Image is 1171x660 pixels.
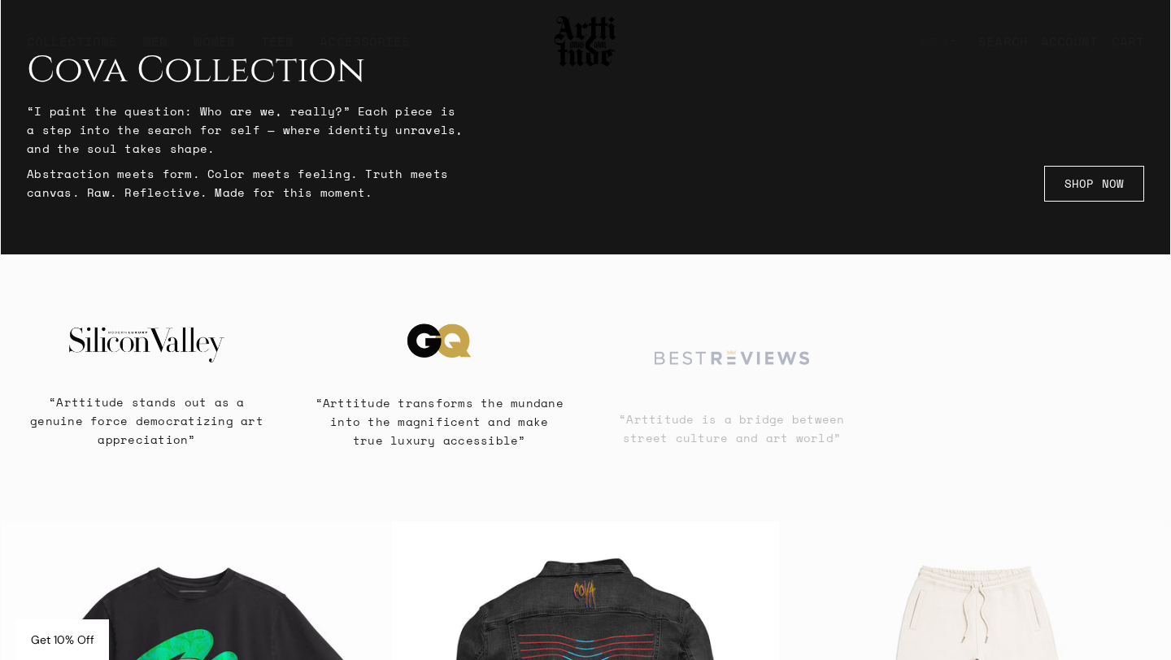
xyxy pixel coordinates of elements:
[918,35,949,48] span: USD $
[606,410,859,447] p: “Arttitude is a bridge between street culture and art world”
[908,24,966,59] button: USD $
[31,632,94,647] span: Get 10% Off
[27,32,117,64] div: COLLECTIONS
[313,393,566,449] p: “Arttitude transforms the mundane into the magnificent and make true luxury accessible”
[1099,25,1144,58] a: Open cart
[1112,32,1144,51] div: CART
[27,50,466,92] h2: Cova Collection
[1028,25,1099,58] a: ACCOUNT
[965,25,1028,58] a: SEARCH
[1044,166,1144,202] a: SHOP NOW
[194,32,235,64] a: WOMEN
[20,393,273,449] p: “Arttitude stands out as a genuine force democratizing art appreciation”
[16,619,109,660] div: Get 10% Off
[27,102,466,158] p: “I paint the question: Who are we, really?” Each piece is a step into the search for self — where...
[143,32,168,64] a: MEN
[14,32,423,64] ul: Main navigation
[261,32,294,64] a: TEEN
[553,14,618,69] img: Arttitude
[27,164,466,202] p: Abstraction meets form. Color meets feeling. Truth meets canvas. Raw. Reflective. Made for this m...
[320,32,410,64] div: ACCESSORIES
